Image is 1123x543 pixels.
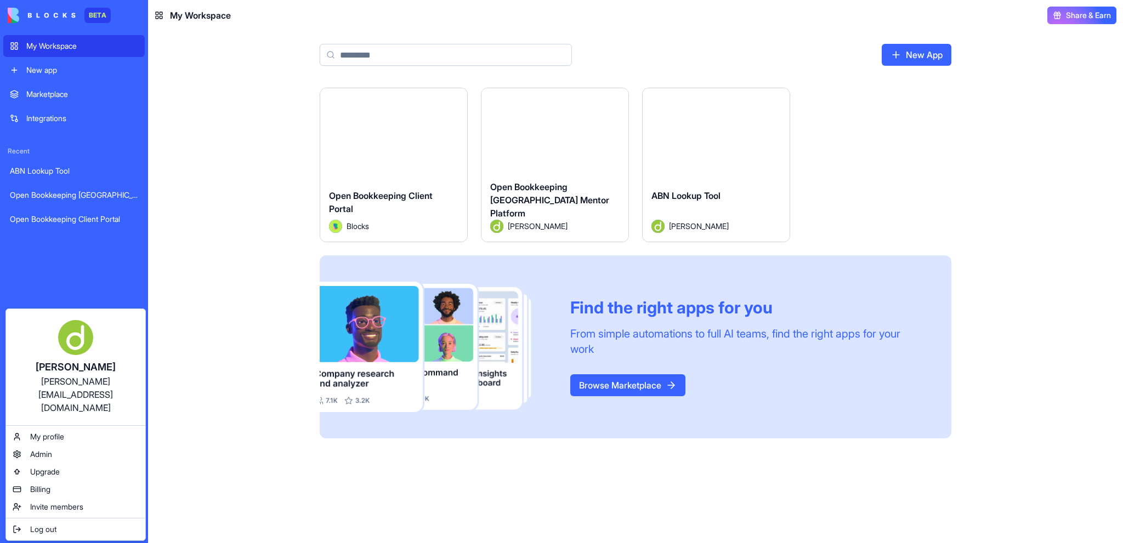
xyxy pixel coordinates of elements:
[30,524,56,535] span: Log out
[30,431,64,442] span: My profile
[30,466,60,477] span: Upgrade
[8,445,143,463] a: Admin
[58,320,93,355] img: ACg8ocKLiuxVlZxYqIFm0sXpc2U2V2xjLcGUMZAI5jTIVym1qABw4lvf=s96-c
[3,147,145,156] span: Recent
[30,449,52,460] span: Admin
[8,311,143,423] a: [PERSON_NAME][PERSON_NAME][EMAIL_ADDRESS][DOMAIN_NAME]
[8,428,143,445] a: My profile
[8,481,143,498] a: Billing
[17,375,134,414] div: [PERSON_NAME][EMAIL_ADDRESS][DOMAIN_NAME]
[8,498,143,516] a: Invite members
[8,463,143,481] a: Upgrade
[30,501,83,512] span: Invite members
[10,165,138,176] div: ABN Lookup Tool
[30,484,50,495] span: Billing
[17,359,134,375] div: [PERSON_NAME]
[10,190,138,201] div: Open Bookkeeping [GEOGRAPHIC_DATA] Mentor Platform
[10,214,138,225] div: Open Bookkeeping Client Portal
